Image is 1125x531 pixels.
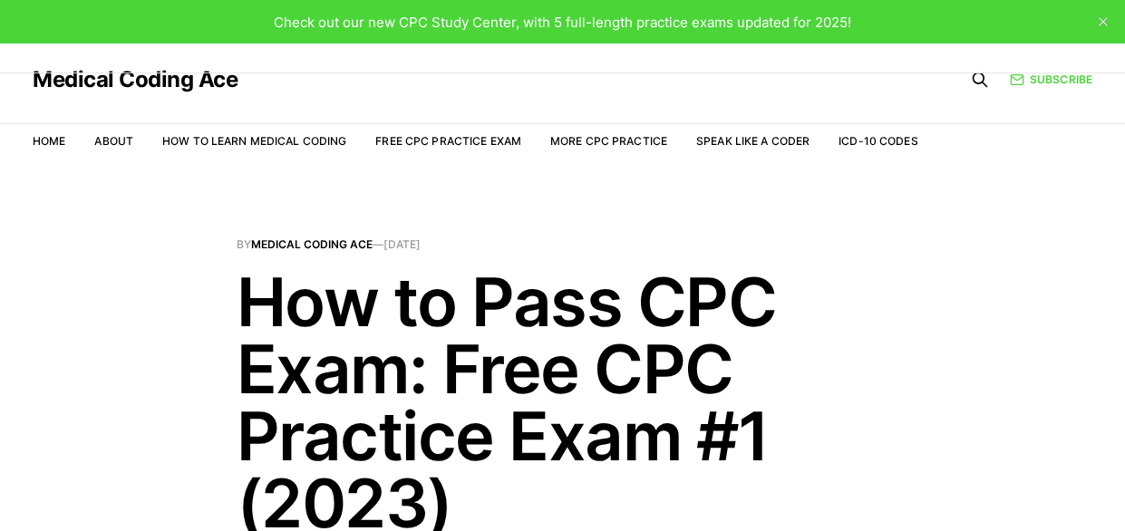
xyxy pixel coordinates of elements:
[1010,71,1092,88] a: Subscribe
[383,237,421,251] time: [DATE]
[251,237,373,251] a: Medical Coding Ace
[33,69,238,91] a: Medical Coding Ace
[1089,7,1118,36] button: close
[274,14,851,31] span: Check out our new CPC Study Center, with 5 full-length practice exams updated for 2025!
[696,134,810,148] a: Speak Like a Coder
[237,239,889,250] span: By —
[829,442,1125,531] iframe: portal-trigger
[33,134,65,148] a: Home
[839,134,917,148] a: ICD-10 Codes
[375,134,521,148] a: Free CPC Practice Exam
[550,134,667,148] a: More CPC Practice
[94,134,133,148] a: About
[162,134,346,148] a: How to Learn Medical Coding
